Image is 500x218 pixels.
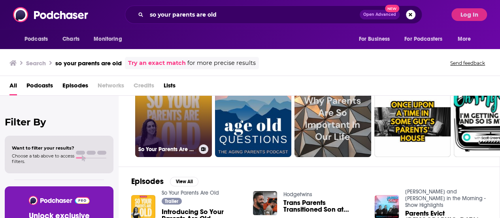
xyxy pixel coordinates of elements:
span: Trans Parents Transitioned Son at [DEMOGRAPHIC_DATA] Years Old! [283,199,365,213]
a: Hodgetwins [283,191,312,198]
span: Choose a tab above to access filters. [12,153,74,164]
button: View All [170,177,198,186]
a: Trans Parents Transitioned Son at 2 Years Old! [283,199,365,213]
button: open menu [353,32,400,47]
h2: Episodes [131,176,164,186]
span: More [458,34,471,45]
button: Send feedback [448,60,487,66]
span: Trailer [165,199,178,204]
a: So Your Parents Are Old [162,190,219,196]
span: New [385,5,399,12]
a: Lists [164,79,175,95]
button: Open AdvancedNew [360,10,400,19]
a: Jared and Katie in the Morning - Show Highlights [405,188,486,209]
a: Charts [57,32,84,47]
img: Podchaser - Follow, Share and Rate Podcasts [13,7,89,22]
div: Search podcasts, credits, & more... [125,6,422,24]
span: For Podcasters [404,34,442,45]
button: open menu [399,32,454,47]
span: for more precise results [187,59,256,68]
button: open menu [19,32,58,47]
span: Monitoring [94,34,122,45]
span: Charts [62,34,79,45]
h3: So Your Parents Are Old [138,146,196,153]
h2: Filter By [5,116,113,128]
button: open menu [452,32,481,47]
span: Credits [134,79,154,95]
button: open menu [88,32,132,47]
h3: so your parents are old [55,59,122,67]
span: Want to filter your results? [12,145,74,151]
input: Search podcasts, credits, & more... [147,8,360,21]
span: Podcasts [25,34,48,45]
img: Trans Parents Transitioned Son at 2 Years Old! [253,191,277,215]
a: Podcasts [26,79,53,95]
a: All [9,79,17,95]
span: Open Advanced [363,13,396,17]
a: So Your Parents Are Old [135,80,212,157]
span: For Business [358,34,390,45]
h3: Search [26,59,46,67]
img: Podchaser - Follow, Share and Rate Podcasts [28,196,90,205]
a: Try an exact match [128,59,186,68]
button: Log In [451,8,487,21]
span: Networks [98,79,124,95]
a: EpisodesView All [131,176,198,186]
a: Episodes [62,79,88,95]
